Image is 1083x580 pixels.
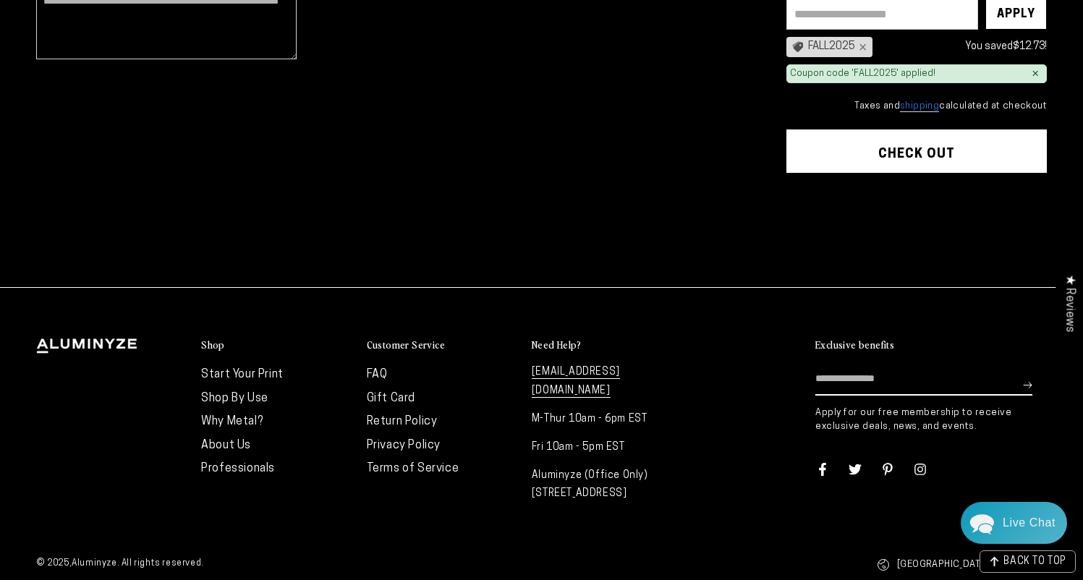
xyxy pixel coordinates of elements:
[897,556,1027,573] span: [GEOGRAPHIC_DATA] (USD $)
[29,116,277,129] div: Recent Conversations
[532,410,682,428] p: M-Thur 10am - 6pm EST
[201,463,275,474] a: Professionals
[1003,502,1056,544] div: Contact Us Directly
[98,436,210,459] a: Send a Message
[532,338,582,351] h2: Need Help?
[815,406,1047,432] p: Apply for our free membership to receive exclusive deals, news, and events.
[201,416,263,427] a: Why Metal?
[367,463,459,474] a: Terms of Service
[135,22,173,59] img: Marie J
[367,416,438,427] a: Return Policy
[786,201,1047,233] iframe: PayPal-paypal
[166,22,203,59] img: Helga
[367,369,388,380] a: FAQ
[1032,68,1039,80] div: ×
[367,440,441,451] a: Privacy Policy
[111,415,196,422] span: We run on
[790,68,935,80] div: Coupon code 'FALL2025' applied!
[21,67,286,80] div: We usually reply in a few minutes at this time of day.
[786,37,872,57] div: FALL2025
[880,38,1047,56] div: You saved !
[1013,41,1045,52] span: $12.73
[877,549,1047,580] button: [GEOGRAPHIC_DATA] (USD $)
[855,41,867,53] div: ×
[1023,363,1032,406] button: Subscribe
[201,393,268,404] a: Shop By Use
[961,502,1067,544] div: Chat widget toggle
[367,338,517,352] summary: Customer Service
[786,129,1047,173] button: Check out
[786,99,1047,114] small: Taxes and calculated at checkout
[1056,263,1083,344] div: Click to open Judge.me floating reviews tab
[532,466,682,503] p: Aluminyze (Office Only) [STREET_ADDRESS]
[201,440,251,451] a: About Us
[201,369,284,380] a: Start Your Print
[255,144,281,155] div: [DATE]
[66,142,255,156] div: [PERSON_NAME]
[532,438,682,456] p: Fri 10am - 5pm EST
[815,338,1047,352] summary: Exclusive benefits
[201,338,225,351] h2: Shop
[1003,557,1066,567] span: BACK TO TOP
[155,412,195,423] span: Re:amaze
[48,142,62,156] img: fba842a801236a3782a25bbf40121a09
[36,553,542,575] small: © 2025, . All rights reserved.
[48,158,281,171] p: Hi [PERSON_NAME], We appreciate you reaching out to [GEOGRAPHIC_DATA]. Pro members can still use ...
[367,393,415,404] a: Gift Card
[532,338,682,352] summary: Need Help?
[72,559,116,568] a: Aluminyze
[105,22,143,59] img: John
[201,338,352,352] summary: Shop
[532,367,620,397] a: [EMAIL_ADDRESS][DOMAIN_NAME]
[900,101,939,112] a: shipping
[815,338,894,351] h2: Exclusive benefits
[367,338,445,351] h2: Customer Service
